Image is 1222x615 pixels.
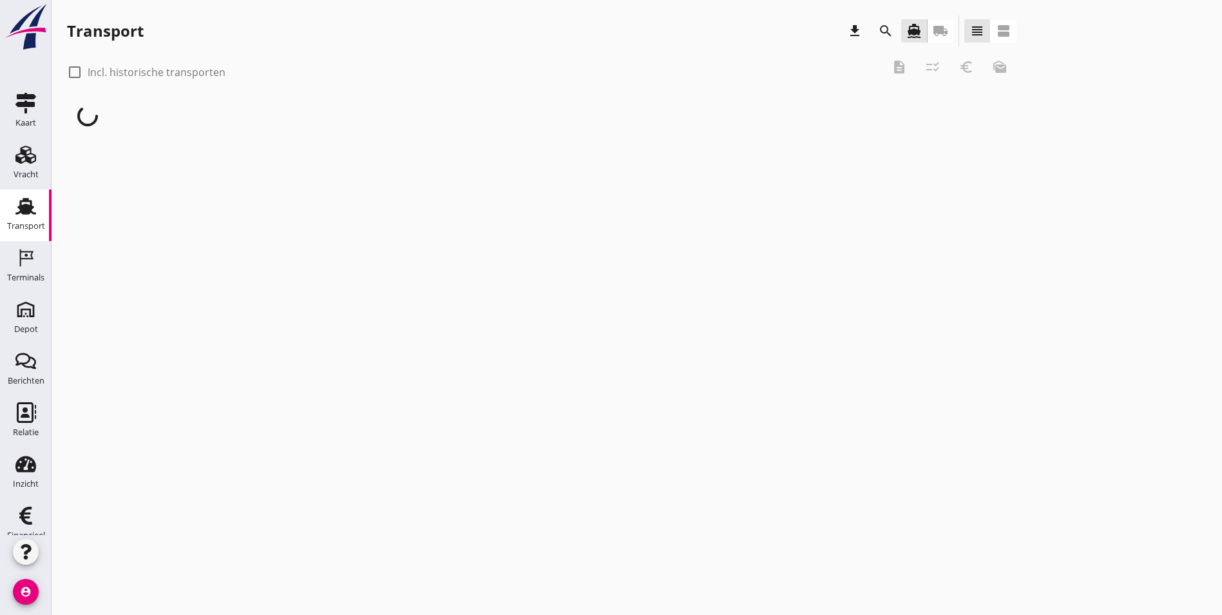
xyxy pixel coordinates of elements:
div: Relatie [13,428,39,436]
div: Terminals [7,273,44,282]
i: search [878,23,893,39]
i: directions_boat [906,23,922,39]
i: view_agenda [996,23,1011,39]
div: Kaart [15,119,36,127]
div: Vracht [14,170,39,179]
div: Depot [14,325,38,333]
i: local_shipping [933,23,948,39]
div: Transport [67,21,144,41]
div: Transport [7,222,45,230]
img: logo-small.a267ee39.svg [3,3,49,51]
i: account_circle [13,579,39,605]
i: view_headline [969,23,985,39]
label: Incl. historische transporten [88,66,225,79]
div: Berichten [8,376,44,385]
div: Financieel [7,531,45,540]
div: Inzicht [13,480,39,488]
i: download [847,23,863,39]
